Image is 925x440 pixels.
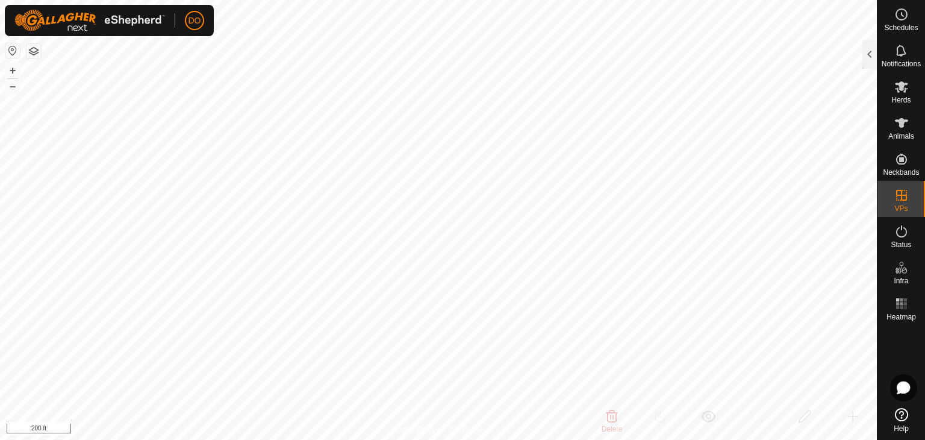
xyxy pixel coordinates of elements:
img: Gallagher Logo [14,10,165,31]
span: Help [894,425,909,432]
span: Herds [891,96,911,104]
a: Privacy Policy [391,424,436,435]
span: VPs [894,205,908,212]
button: + [5,63,20,78]
span: Status [891,241,911,248]
span: Schedules [884,24,918,31]
span: Notifications [882,60,921,68]
span: Infra [894,277,908,284]
button: Map Layers [26,44,41,58]
span: DO [188,14,201,27]
span: Neckbands [883,169,919,176]
button: – [5,79,20,93]
a: Help [877,403,925,437]
a: Contact Us [450,424,486,435]
button: Reset Map [5,43,20,58]
span: Heatmap [886,313,916,321]
span: Animals [888,133,914,140]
